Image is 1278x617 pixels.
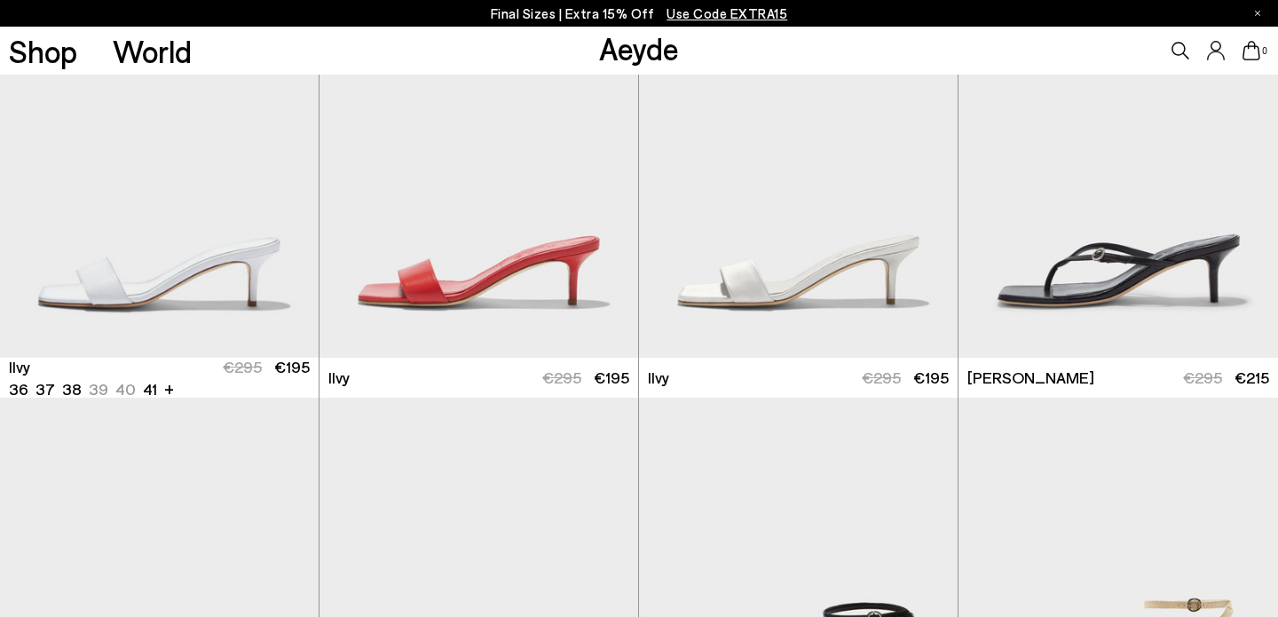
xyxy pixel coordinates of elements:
[491,3,788,25] p: Final Sizes | Extra 15% Off
[639,358,958,398] a: Ilvy €295 €195
[62,378,82,400] li: 38
[319,358,638,398] a: Ilvy €295 €195
[223,357,262,376] span: €295
[862,368,901,387] span: €295
[667,5,787,21] span: Navigate to /collections/ss25-final-sizes
[1235,368,1269,387] span: €215
[143,378,157,400] li: 41
[9,378,28,400] li: 36
[1183,368,1222,387] span: €295
[1260,46,1269,56] span: 0
[274,357,310,376] span: €195
[113,36,192,67] a: World
[1242,41,1260,60] a: 0
[967,367,1094,389] span: [PERSON_NAME]
[35,378,55,400] li: 37
[164,376,174,400] li: +
[913,368,949,387] span: €195
[9,356,30,378] span: Ilvy
[599,29,679,67] a: Aeyde
[542,368,581,387] span: €295
[958,358,1278,398] a: [PERSON_NAME] €295 €215
[594,368,629,387] span: €195
[9,36,77,67] a: Shop
[648,367,669,389] span: Ilvy
[328,367,350,389] span: Ilvy
[9,378,152,400] ul: variant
